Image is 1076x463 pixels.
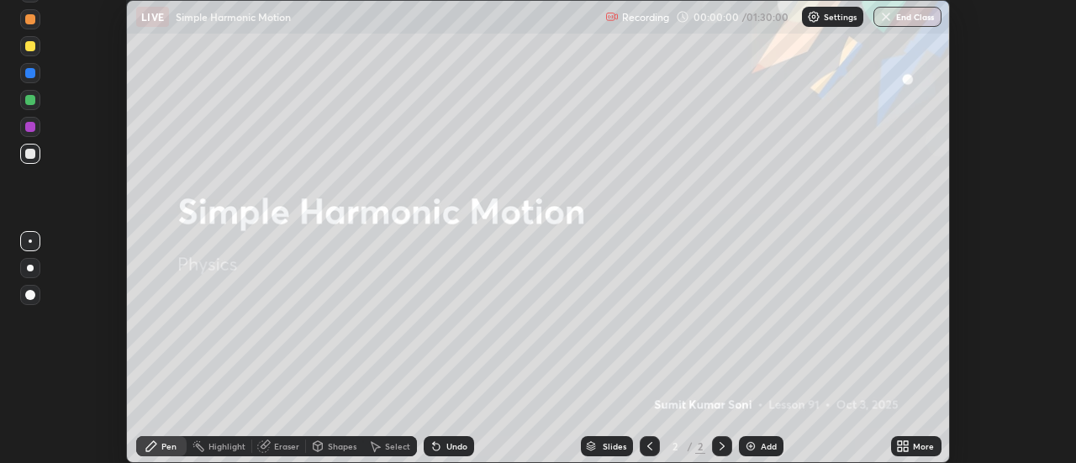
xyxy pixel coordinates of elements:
[687,441,692,451] div: /
[807,10,820,24] img: class-settings-icons
[667,441,683,451] div: 2
[873,7,941,27] button: End Class
[141,10,164,24] p: LIVE
[761,442,777,450] div: Add
[879,10,893,24] img: end-class-cross
[208,442,245,450] div: Highlight
[274,442,299,450] div: Eraser
[446,442,467,450] div: Undo
[824,13,857,21] p: Settings
[328,442,356,450] div: Shapes
[913,442,934,450] div: More
[605,10,619,24] img: recording.375f2c34.svg
[161,442,177,450] div: Pen
[695,439,705,454] div: 2
[744,439,757,453] img: add-slide-button
[622,11,669,24] p: Recording
[385,442,410,450] div: Select
[603,442,626,450] div: Slides
[176,10,291,24] p: Simple Harmonic Motion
